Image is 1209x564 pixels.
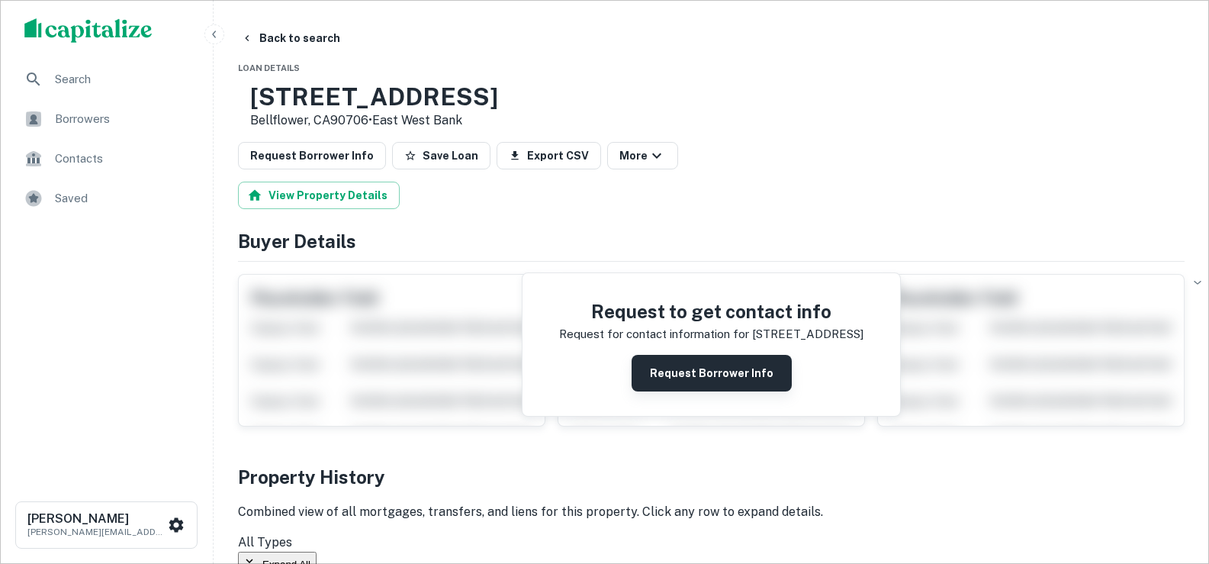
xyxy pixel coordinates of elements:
[238,503,1185,521] p: Combined view of all mortgages, transfers, and liens for this property. Click any row to expand d...
[55,70,191,89] span: Search
[1133,442,1209,515] iframe: Chat Widget
[12,61,201,98] a: Search
[752,325,863,343] p: [STREET_ADDRESS]
[372,113,462,127] a: East West Bank
[497,142,601,169] button: Export CSV
[24,18,153,43] img: capitalize-logo.png
[55,189,191,208] span: Saved
[250,82,498,111] h3: [STREET_ADDRESS]
[238,63,300,73] span: Loan Details
[392,142,490,169] button: Save Loan
[12,180,201,217] a: Saved
[238,142,386,169] button: Request Borrower Info
[235,24,346,52] button: Back to search
[559,298,863,325] h4: Request to get contact info
[12,140,201,177] a: Contacts
[27,513,165,525] h6: [PERSON_NAME]
[238,463,1185,491] h4: Property History
[250,111,498,130] p: Bellflower, CA90706 •
[238,533,1185,552] div: All Types
[15,501,198,549] button: [PERSON_NAME][PERSON_NAME][EMAIL_ADDRESS][DOMAIN_NAME]
[607,142,678,169] button: More
[55,110,191,128] span: Borrowers
[238,227,1185,255] h4: Buyer Details
[55,150,191,168] span: Contacts
[27,525,165,539] p: [PERSON_NAME][EMAIL_ADDRESS][DOMAIN_NAME]
[559,325,749,343] p: Request for contact information for
[632,355,792,392] button: Request Borrower Info
[12,101,201,137] a: Borrowers
[238,182,400,209] button: View Property Details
